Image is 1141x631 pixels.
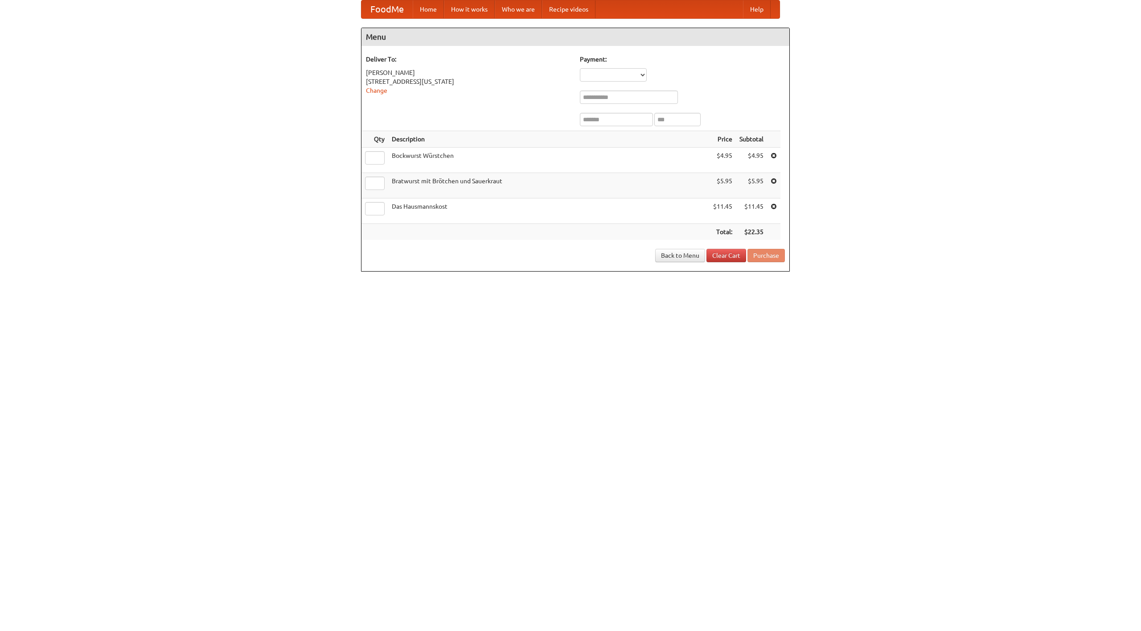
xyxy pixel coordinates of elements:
[710,224,736,240] th: Total:
[710,198,736,224] td: $11.45
[736,131,767,148] th: Subtotal
[655,249,705,262] a: Back to Menu
[710,148,736,173] td: $4.95
[736,224,767,240] th: $22.35
[366,87,387,94] a: Change
[361,28,789,46] h4: Menu
[444,0,495,18] a: How it works
[366,55,571,64] h5: Deliver To:
[736,173,767,198] td: $5.95
[706,249,746,262] a: Clear Cart
[361,0,413,18] a: FoodMe
[710,173,736,198] td: $5.95
[495,0,542,18] a: Who we are
[736,198,767,224] td: $11.45
[743,0,771,18] a: Help
[388,148,710,173] td: Bockwurst Würstchen
[580,55,785,64] h5: Payment:
[388,173,710,198] td: Bratwurst mit Brötchen und Sauerkraut
[413,0,444,18] a: Home
[366,77,571,86] div: [STREET_ADDRESS][US_STATE]
[542,0,595,18] a: Recipe videos
[747,249,785,262] button: Purchase
[736,148,767,173] td: $4.95
[710,131,736,148] th: Price
[388,198,710,224] td: Das Hausmannskost
[388,131,710,148] th: Description
[361,131,388,148] th: Qty
[366,68,571,77] div: [PERSON_NAME]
